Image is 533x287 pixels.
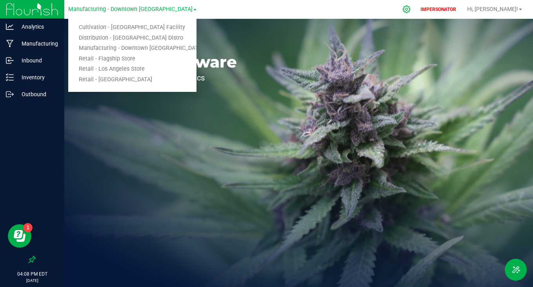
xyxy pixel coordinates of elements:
[68,33,196,44] a: Distribution - [GEOGRAPHIC_DATA] Distro
[8,224,31,248] iframe: Resource center
[4,271,61,278] p: 04:08 PM EDT
[6,23,14,31] inline-svg: Analytics
[68,43,196,54] a: Manufacturing - Downtown [GEOGRAPHIC_DATA]
[68,22,196,33] a: Cultivation - [GEOGRAPHIC_DATA] Facility
[6,90,14,98] inline-svg: Outbound
[14,90,61,99] p: Outbound
[14,73,61,82] p: Inventory
[28,256,36,263] label: Pin the sidebar to full width on large screens
[68,64,196,75] a: Retail - Los Angeles Store
[401,5,412,13] div: Manage settings
[14,56,61,65] p: Inbound
[505,259,527,281] button: Toggle Menu
[6,73,14,81] inline-svg: Inventory
[14,39,61,48] p: Manufacturing
[68,75,196,85] a: Retail - [GEOGRAPHIC_DATA]
[6,40,14,48] inline-svg: Manufacturing
[417,6,459,13] p: IMPERSONATOR
[14,22,61,31] p: Analytics
[68,54,196,64] a: Retail - Flagship Store
[23,223,33,232] iframe: Resource center unread badge
[467,6,518,12] span: Hi, [PERSON_NAME]!
[6,57,14,64] inline-svg: Inbound
[68,6,193,13] span: Manufacturing - Downtown [GEOGRAPHIC_DATA]
[4,278,61,283] p: [DATE]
